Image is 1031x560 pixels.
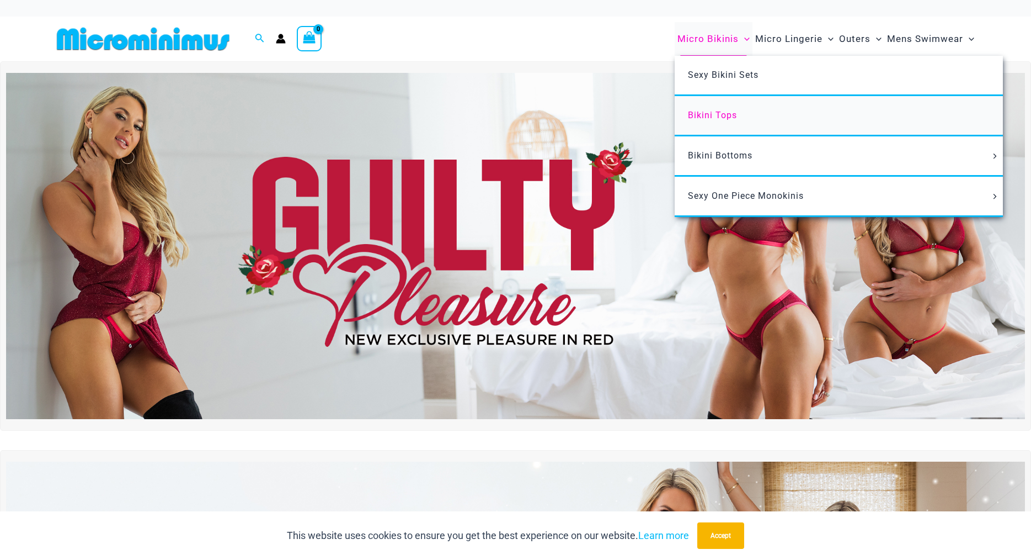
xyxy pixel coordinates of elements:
img: MM SHOP LOGO FLAT [52,27,234,51]
span: Menu Toggle [870,25,882,53]
span: Micro Bikinis [677,25,739,53]
img: Guilty Pleasures Red Lingerie [6,73,1025,420]
a: Sexy Bikini Sets [675,56,1003,96]
a: Search icon link [255,32,265,46]
nav: Site Navigation [673,20,979,57]
a: Learn more [638,530,689,541]
span: Bikini Tops [688,110,737,120]
a: OutersMenu ToggleMenu Toggle [836,22,884,56]
span: Menu Toggle [989,194,1001,199]
a: Bikini Tops [675,96,1003,136]
span: Menu Toggle [822,25,834,53]
a: Micro LingerieMenu ToggleMenu Toggle [752,22,836,56]
span: Sexy One Piece Monokinis [688,191,804,201]
a: Mens SwimwearMenu ToggleMenu Toggle [884,22,977,56]
span: Micro Lingerie [755,25,822,53]
button: Accept [697,522,744,549]
span: Bikini Bottoms [688,150,752,161]
a: Micro BikinisMenu ToggleMenu Toggle [675,22,752,56]
span: Menu Toggle [963,25,974,53]
span: Menu Toggle [739,25,750,53]
a: Sexy One Piece MonokinisMenu ToggleMenu Toggle [675,177,1003,217]
span: Sexy Bikini Sets [688,70,758,80]
a: Bikini BottomsMenu ToggleMenu Toggle [675,136,1003,177]
span: Mens Swimwear [887,25,963,53]
span: Outers [839,25,870,53]
p: This website uses cookies to ensure you get the best experience on our website. [287,527,689,544]
a: Account icon link [276,34,286,44]
span: Menu Toggle [989,154,1001,159]
a: View Shopping Cart, empty [297,26,322,51]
